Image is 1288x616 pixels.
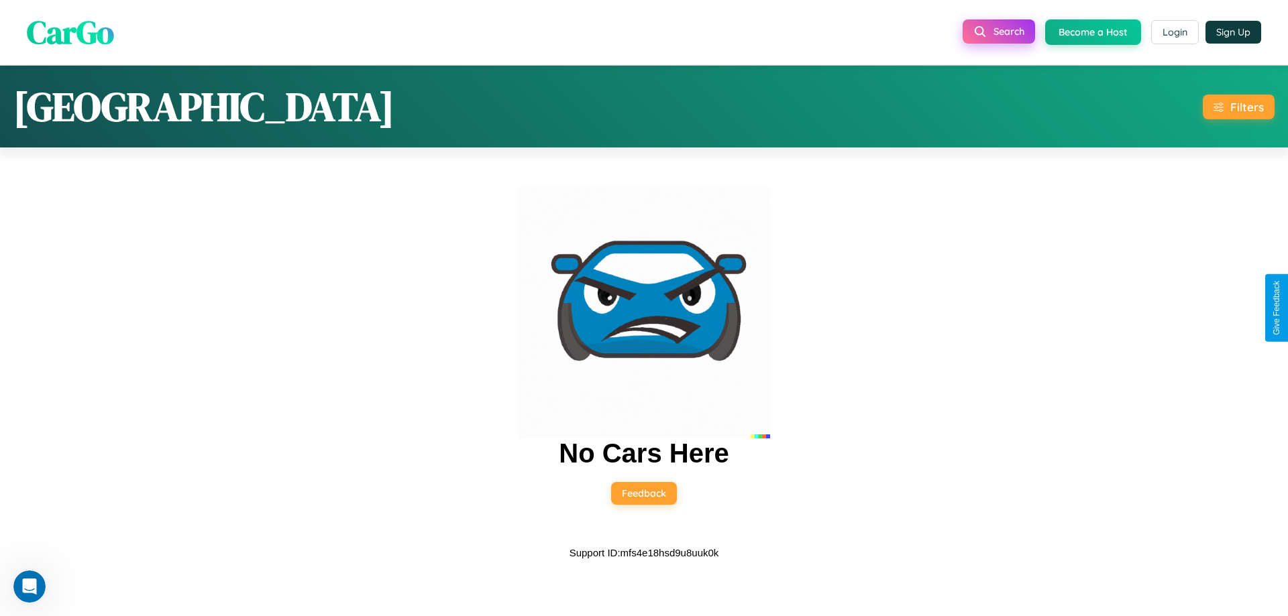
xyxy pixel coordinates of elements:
[1203,95,1275,119] button: Filters
[27,10,114,54] span: CarGo
[13,570,46,603] iframe: Intercom live chat
[1205,21,1261,44] button: Sign Up
[570,544,719,562] p: Support ID: mfs4e18hsd9u8uuk0k
[994,25,1024,38] span: Search
[518,186,770,438] img: car
[611,482,677,505] button: Feedback
[559,438,729,469] h2: No Cars Here
[1272,281,1281,335] div: Give Feedback
[1230,100,1264,114] div: Filters
[1045,19,1141,45] button: Become a Host
[963,19,1035,44] button: Search
[1151,20,1199,44] button: Login
[13,79,394,134] h1: [GEOGRAPHIC_DATA]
